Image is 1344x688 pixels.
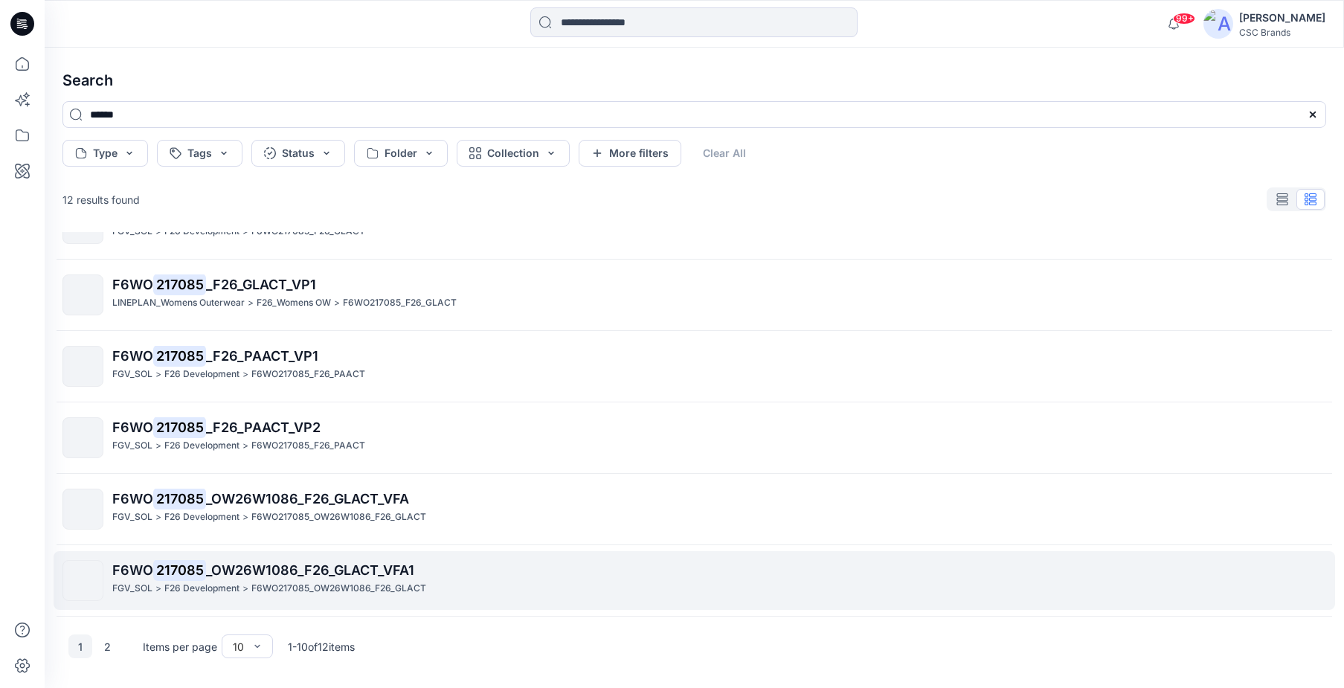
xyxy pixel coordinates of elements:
p: F6WO217085_OW26W1086_F26_GLACT [251,509,426,525]
div: CSC Brands [1239,27,1325,38]
p: F6WO217085_F26_GLACT [251,224,365,239]
p: > [155,581,161,597]
p: FGV_SOL [112,367,152,382]
p: > [334,295,340,311]
p: 12 results found [62,192,140,208]
p: F26 Development [164,367,239,382]
p: > [242,367,248,382]
h4: Search [51,60,1338,101]
div: [PERSON_NAME] [1239,9,1325,27]
span: _F26_PAACT_VP2 [206,419,321,435]
span: F6WO [112,491,153,507]
p: > [155,438,161,454]
div: 10 [233,639,244,655]
p: F6WO217085_OW26W1086_F26_GLACT [251,581,426,597]
span: _OW26W1086_F26_GLACT_VFA1 [206,562,414,578]
mark: 217085 [153,345,206,366]
p: > [242,438,248,454]
span: F6WO [112,348,153,364]
span: 99+ [1173,13,1195,25]
p: F6WO217085_F26_GLACT [343,295,457,311]
p: > [155,509,161,525]
p: > [155,224,161,239]
p: LINEPLAN_Womens Outerwear [112,295,245,311]
p: > [248,295,254,311]
a: F6WO217085_OW26W1086_F26_GLACT_VFA1FGV_SOL>F26 Development>F6WO217085_OW26W1086_F26_GLACT [54,551,1335,610]
a: F6WO217085_OW26W1086_F26_GLACT_VFAFGV_SOL>F26 Development>F6WO217085_OW26W1086_F26_GLACT [54,480,1335,538]
span: F6WO [112,419,153,435]
p: > [242,224,248,239]
button: Collection [457,140,570,167]
p: F26_Womens OW [257,295,331,311]
p: FGV_SOL [112,438,152,454]
span: _F26_GLACT_VP1 [206,277,316,292]
p: F6WO217085_F26_PAACT [251,438,365,454]
p: FGV_SOL [112,224,152,239]
button: 2 [95,634,119,658]
span: _OW26W1086_F26_GLACT_VFA [206,491,409,507]
p: > [155,367,161,382]
span: F6WO [112,277,153,292]
button: Tags [157,140,242,167]
button: More filters [579,140,681,167]
mark: 217085 [153,417,206,437]
p: F6WO217085_F26_PAACT [251,367,365,382]
p: FGV_SOL [112,581,152,597]
span: _F26_PAACT_VP1 [206,348,318,364]
span: F6WO [112,562,153,578]
p: > [242,509,248,525]
mark: 217085 [153,488,206,509]
p: F26 Development [164,581,239,597]
a: F6WO217085_F26_GLACT_VP1LINEPLAN_Womens Outerwear>F26_Womens OW>F6WO217085_F26_GLACT [54,266,1335,324]
mark: 217085 [153,559,206,580]
p: F26 Development [164,509,239,525]
p: F26 Development [164,224,239,239]
button: 1 [68,634,92,658]
p: Items per page [143,639,217,655]
button: Folder [354,140,448,167]
img: avatar [1203,9,1233,39]
a: F6WO217085_F26_PAACT_VP2FGV_SOL>F26 Development>F6WO217085_F26_PAACT [54,408,1335,467]
mark: 217085 [153,274,206,295]
button: Status [251,140,345,167]
button: Type [62,140,148,167]
a: F6WO217085_F26_PAACT_VP1FGV_SOL>F26 Development>F6WO217085_F26_PAACT [54,337,1335,396]
p: 1 - 10 of 12 items [288,639,355,655]
p: > [242,581,248,597]
p: F26 Development [164,438,239,454]
p: FGV_SOL [112,509,152,525]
